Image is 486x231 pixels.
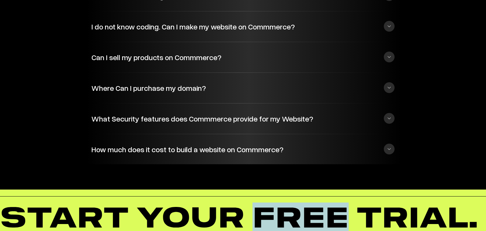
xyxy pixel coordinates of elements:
button: How much does it cost to build a website on Commmerce? [91,140,395,158]
button: Where Can I purchase my domain? [91,79,395,96]
button: What Security features does Commmerce provide for my Website? [91,110,395,127]
button: I do not know coding. Can I make my website on Commmerce? [91,18,395,35]
button: Can I sell my products on Commmerce? [91,48,395,66]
